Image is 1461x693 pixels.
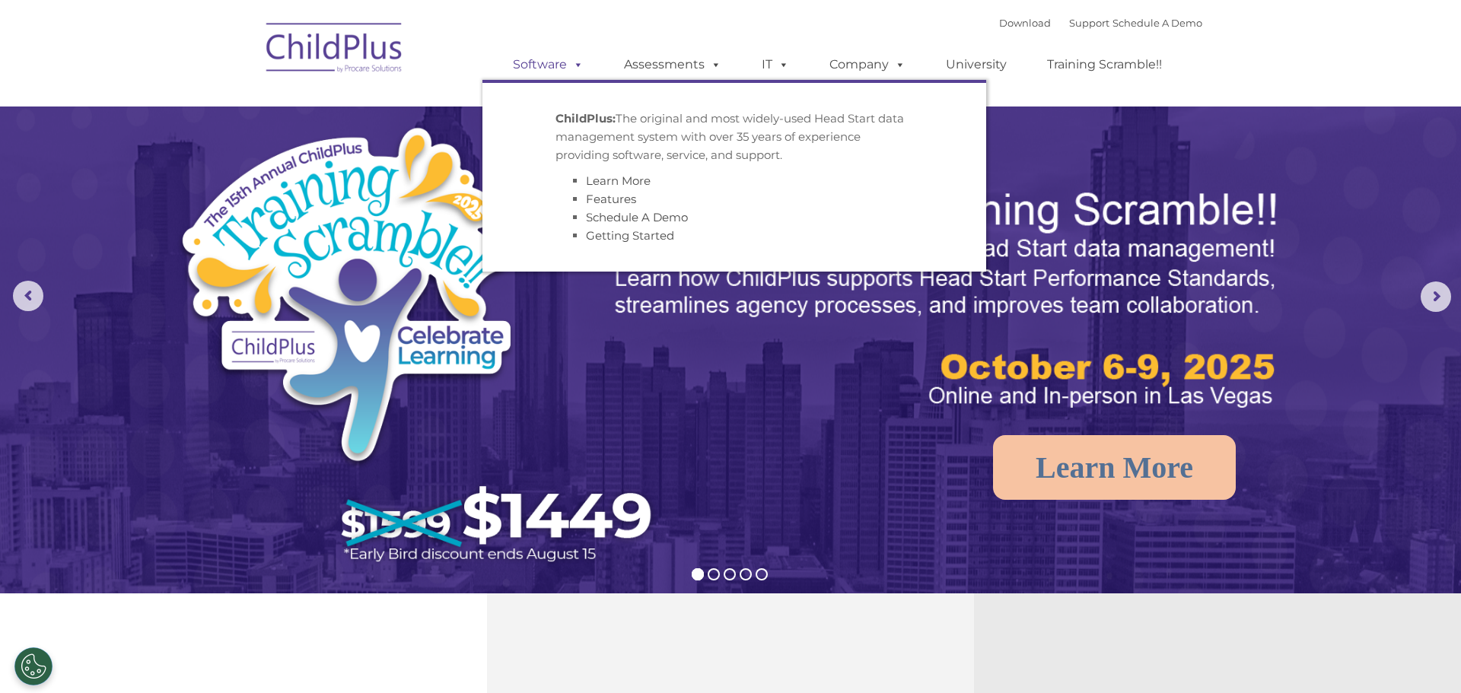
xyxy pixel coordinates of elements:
[993,435,1236,500] a: Learn More
[555,111,616,126] strong: ChildPlus:
[1032,49,1177,80] a: Training Scramble!!
[746,49,804,80] a: IT
[586,192,636,206] a: Features
[999,17,1202,29] font: |
[586,228,674,243] a: Getting Started
[1112,17,1202,29] a: Schedule A Demo
[212,163,276,174] span: Phone number
[259,12,411,88] img: ChildPlus by Procare Solutions
[586,210,688,224] a: Schedule A Demo
[586,173,651,188] a: Learn More
[498,49,599,80] a: Software
[212,100,258,112] span: Last name
[1069,17,1109,29] a: Support
[14,647,53,685] button: Cookies Settings
[931,49,1022,80] a: University
[999,17,1051,29] a: Download
[555,110,913,164] p: The original and most widely-used Head Start data management system with over 35 years of experie...
[814,49,921,80] a: Company
[609,49,737,80] a: Assessments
